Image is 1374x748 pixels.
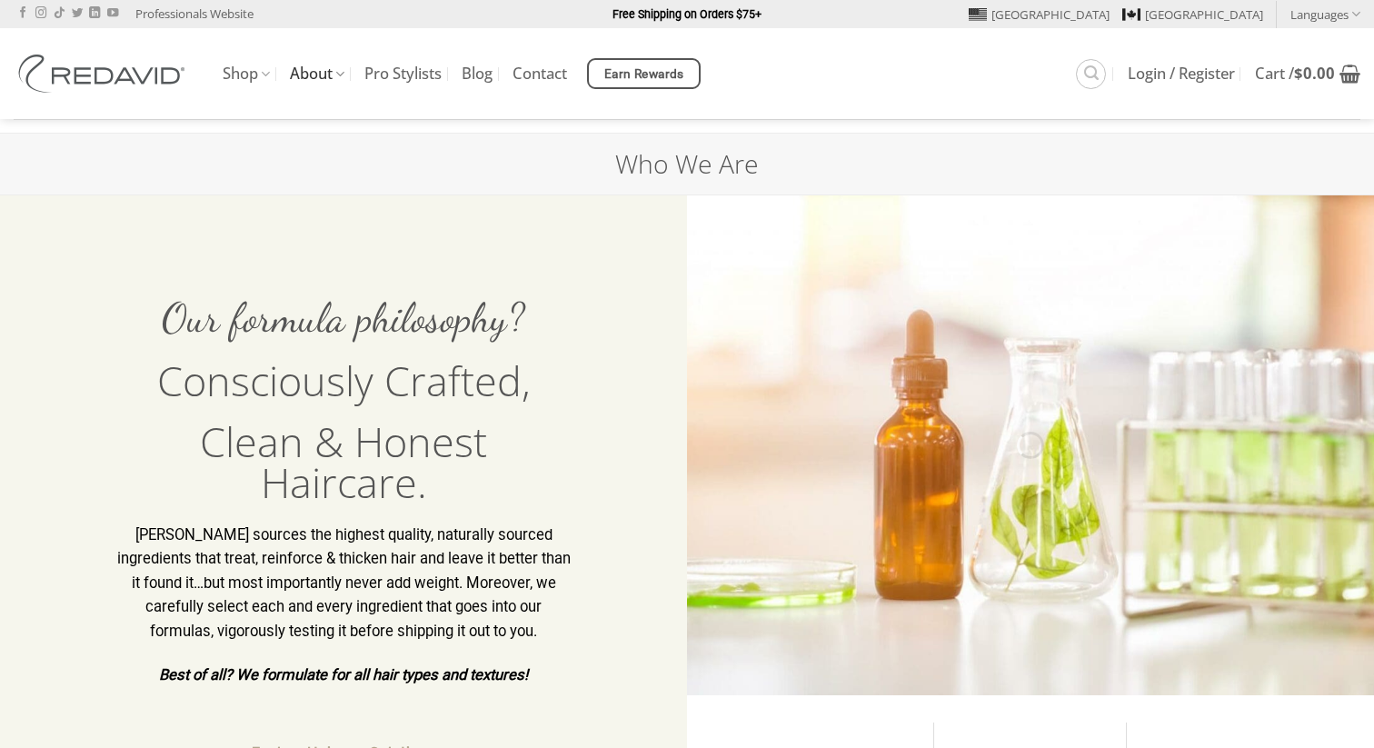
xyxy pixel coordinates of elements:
[969,1,1110,28] a: [GEOGRAPHIC_DATA]
[587,58,701,89] a: Earn Rewards
[364,57,442,90] a: Pro Stylists
[612,7,762,21] strong: Free Shipping on Orders $75+
[89,7,100,20] a: Follow on LinkedIn
[604,65,684,85] span: Earn Rewards
[1290,1,1360,27] a: Languages
[116,421,571,503] h3: Clean & Honest Haircare.
[116,524,571,644] p: [PERSON_NAME] sources the highest quality, naturally sourced ingredients that treat, reinforce & ...
[1128,66,1235,81] span: Login / Register
[1128,57,1235,90] a: Login / Register
[159,666,528,683] strong: Best of all? We formulate for all hair types and textures!
[14,55,195,93] img: REDAVID Salon Products | United States
[54,7,65,20] a: Follow on TikTok
[223,56,270,92] a: Shop
[1294,63,1335,84] bdi: 0.00
[1255,66,1335,81] span: Cart /
[615,147,759,181] h1: Who We Are
[1255,54,1360,94] a: View cart
[162,294,525,343] span: Our formula philosophy?
[1076,59,1106,89] a: Search
[513,57,567,90] a: Contact
[462,57,493,90] a: Blog
[35,7,46,20] a: Follow on Instagram
[290,56,344,92] a: About
[116,360,571,401] h3: Consciously Crafted,
[107,7,118,20] a: Follow on YouTube
[1294,63,1303,84] span: $
[72,7,83,20] a: Follow on Twitter
[1122,1,1263,28] a: [GEOGRAPHIC_DATA]
[17,7,28,20] a: Follow on Facebook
